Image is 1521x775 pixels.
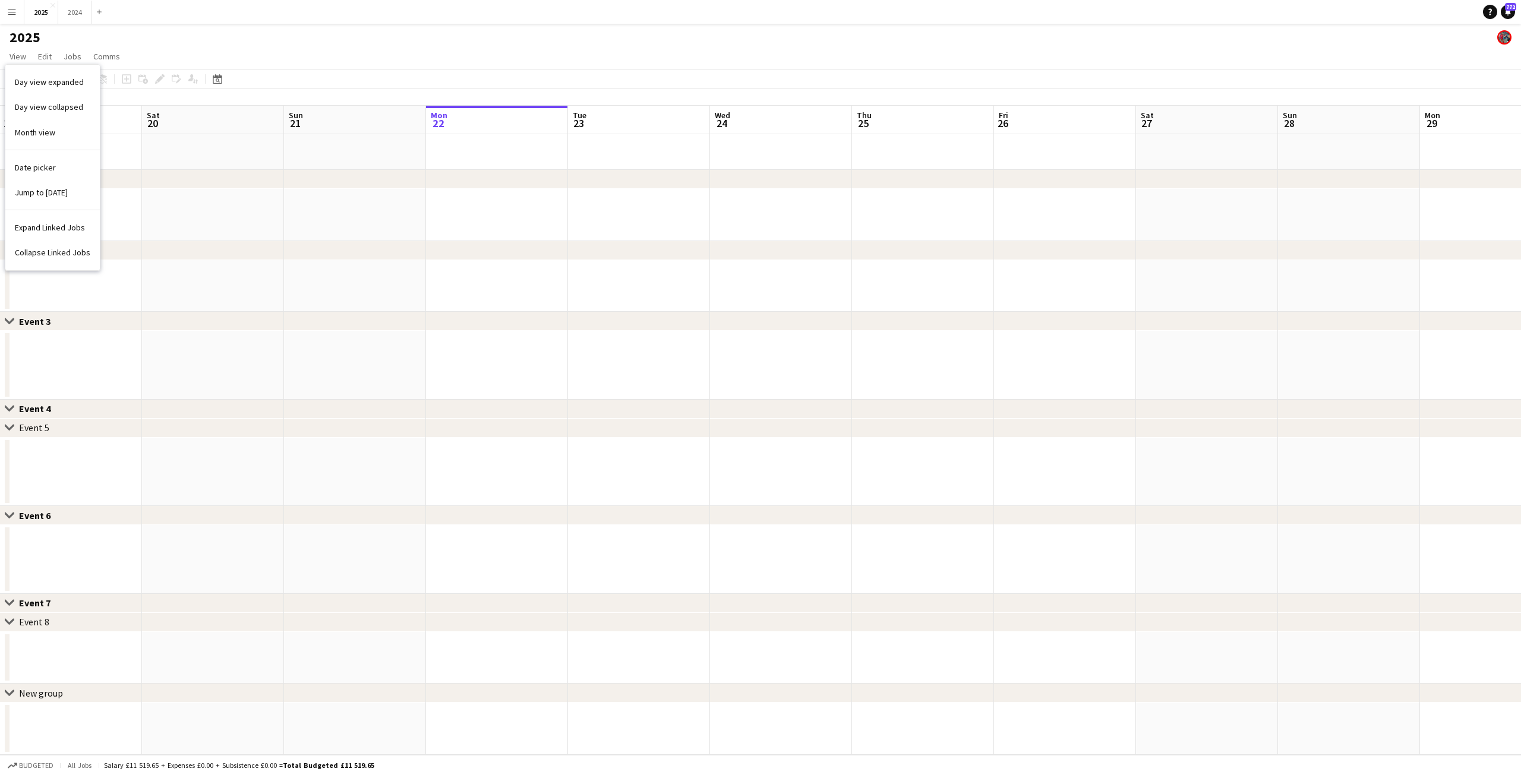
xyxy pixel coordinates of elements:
span: Tue [573,110,586,121]
span: 772 [1505,3,1516,11]
span: Fri [999,110,1008,121]
span: Edit [38,51,52,62]
app-user-avatar: Lucia Aguirre de Potter [1497,30,1511,45]
span: Jump to [DATE] [15,187,68,198]
span: Day view expanded [15,77,84,87]
div: Event 6 [19,510,60,521]
span: Mon [431,110,447,121]
a: Jobs [59,49,86,64]
span: Day view collapsed [15,102,83,112]
a: Collapse Linked Jobs [5,240,100,265]
span: 22 [429,116,447,130]
a: Month view [5,120,100,145]
span: 26 [997,116,1008,130]
div: Event 7 [19,597,60,609]
span: Date picker [15,162,56,173]
span: Expand Linked Jobs [15,222,85,233]
div: Salary £11 519.65 + Expenses £0.00 + Subsistence £0.00 = [104,761,374,770]
button: 2024 [58,1,92,24]
div: Event 8 [19,616,49,628]
a: Date picker [5,155,100,180]
span: Sat [147,110,160,121]
a: Expand Linked Jobs [5,215,100,240]
div: New group [19,687,63,699]
div: Event 4 [19,403,60,415]
h1: 2025 [10,29,40,46]
span: View [10,51,26,62]
a: Day view collapsed [5,94,100,119]
a: View [5,49,31,64]
span: 19 [3,116,14,130]
span: 29 [1423,116,1440,130]
span: 20 [145,116,160,130]
span: 25 [855,116,872,130]
span: 27 [1139,116,1154,130]
span: Collapse Linked Jobs [15,247,90,258]
span: Mon [1425,110,1440,121]
span: Month view [15,127,55,138]
a: Day view expanded [5,69,100,94]
div: Event 5 [19,422,49,434]
a: Edit [33,49,56,64]
span: All jobs [65,761,94,770]
span: Jobs [64,51,81,62]
div: Event 3 [19,315,60,327]
span: 24 [713,116,730,130]
span: Sun [1283,110,1297,121]
a: Comms [89,49,125,64]
span: 28 [1281,116,1297,130]
button: Budgeted [6,759,55,772]
span: 21 [287,116,303,130]
span: Sat [1141,110,1154,121]
a: Jump to today [5,180,100,205]
span: Wed [715,110,730,121]
span: Thu [857,110,872,121]
button: 2025 [24,1,58,24]
span: Comms [93,51,120,62]
span: 23 [571,116,586,130]
span: Total Budgeted £11 519.65 [283,761,374,770]
span: Sun [289,110,303,121]
a: 772 [1501,5,1515,19]
span: Budgeted [19,761,53,770]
